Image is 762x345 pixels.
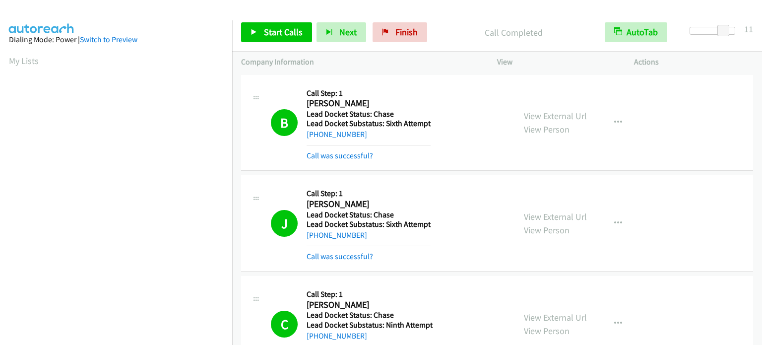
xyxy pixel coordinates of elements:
[241,22,312,42] a: Start Calls
[307,289,433,299] h5: Call Step: 1
[373,22,427,42] a: Finish
[80,35,137,44] a: Switch to Preview
[441,26,587,39] p: Call Completed
[634,56,753,68] p: Actions
[307,189,431,199] h5: Call Step: 1
[395,26,418,38] span: Finish
[271,210,298,237] h1: J
[307,151,373,160] a: Call was successful?
[524,224,570,236] a: View Person
[307,210,431,220] h5: Lead Docket Status: Chase
[271,311,298,338] h1: C
[307,320,433,330] h5: Lead Docket Substatus: Ninth Attempt
[307,98,430,109] h2: [PERSON_NAME]
[307,230,367,240] a: [PHONE_NUMBER]
[307,310,433,320] h5: Lead Docket Status: Chase
[9,55,39,67] a: My Lists
[497,56,616,68] p: View
[241,56,479,68] p: Company Information
[524,312,587,323] a: View External Url
[307,199,430,210] h2: [PERSON_NAME]
[307,252,373,261] a: Call was successful?
[524,124,570,135] a: View Person
[524,325,570,337] a: View Person
[524,110,587,122] a: View External Url
[307,88,431,98] h5: Call Step: 1
[264,26,303,38] span: Start Calls
[9,34,223,46] div: Dialing Mode: Power |
[339,26,357,38] span: Next
[524,211,587,222] a: View External Url
[734,133,762,212] iframe: Resource Center
[307,130,367,139] a: [PHONE_NUMBER]
[307,299,430,311] h2: [PERSON_NAME]
[307,119,431,129] h5: Lead Docket Substatus: Sixth Attempt
[605,22,667,42] button: AutoTab
[317,22,366,42] button: Next
[307,219,431,229] h5: Lead Docket Substatus: Sixth Attempt
[744,22,753,36] div: 11
[307,331,367,341] a: [PHONE_NUMBER]
[307,109,431,119] h5: Lead Docket Status: Chase
[271,109,298,136] h1: B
